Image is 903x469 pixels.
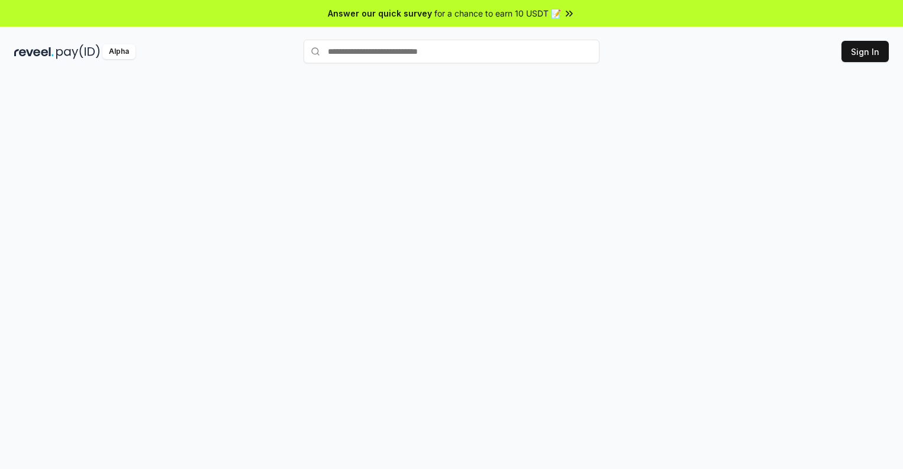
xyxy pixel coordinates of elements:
[841,41,889,62] button: Sign In
[434,7,561,20] span: for a chance to earn 10 USDT 📝
[102,44,136,59] div: Alpha
[14,44,54,59] img: reveel_dark
[56,44,100,59] img: pay_id
[328,7,432,20] span: Answer our quick survey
